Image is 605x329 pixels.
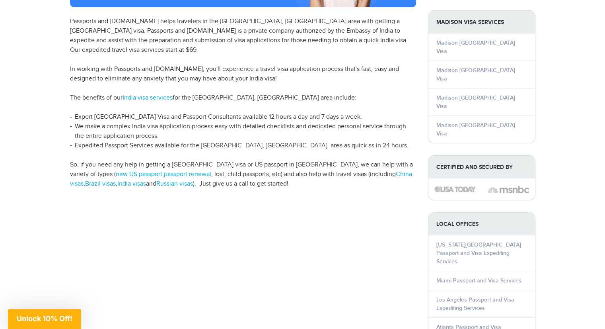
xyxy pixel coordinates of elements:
div: Unlock 10% Off! [8,309,81,329]
a: Brazil visas [85,180,116,188]
a: Madison [GEOGRAPHIC_DATA] Visa [436,94,515,110]
a: new US passport [116,170,162,178]
a: Madison [GEOGRAPHIC_DATA] Visa [436,67,515,82]
a: Miami Passport and Visa Services [436,277,521,284]
a: Los Angeles Passport and Visa Expediting Services [436,296,514,311]
strong: Madison Visa Services [428,11,535,33]
li: Expedited Passport Services available for the [GEOGRAPHIC_DATA], [GEOGRAPHIC_DATA] area as quick ... [70,141,416,151]
a: India visa services [123,94,173,102]
img: image description [434,186,476,192]
a: India visas [117,180,146,188]
a: China visas [70,170,412,188]
p: The benefits of our for the [GEOGRAPHIC_DATA], [GEOGRAPHIC_DATA] area include: [70,93,416,103]
p: Passports and [DOMAIN_NAME] helps travelers in the [GEOGRAPHIC_DATA], [GEOGRAPHIC_DATA] area with... [70,17,416,55]
span: Unlock 10% Off! [17,314,72,323]
li: Expert [GEOGRAPHIC_DATA] Visa and Passport Consultants available 12 hours a day and 7 days a week. [70,112,416,122]
li: We make a complex India visa application process easy with detailed checklists and dedicated pers... [70,122,416,141]
a: Madison [GEOGRAPHIC_DATA] Visa [436,39,515,55]
a: [US_STATE][GEOGRAPHIC_DATA] Passport and Visa Expediting Services [436,241,521,265]
strong: LOCAL OFFICES [428,213,535,235]
a: passport renewal [164,170,211,178]
img: image description [488,185,529,194]
p: So, if you need any help in getting a [GEOGRAPHIC_DATA] visa or US passport in [GEOGRAPHIC_DATA],... [70,160,416,189]
a: Madison [GEOGRAPHIC_DATA] Visa [436,122,515,137]
a: Russian visas [156,180,193,188]
p: In working with Passports and [DOMAIN_NAME], you'll experience a travel visa application process ... [70,65,416,84]
strong: Certified and Secured by [428,156,535,178]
